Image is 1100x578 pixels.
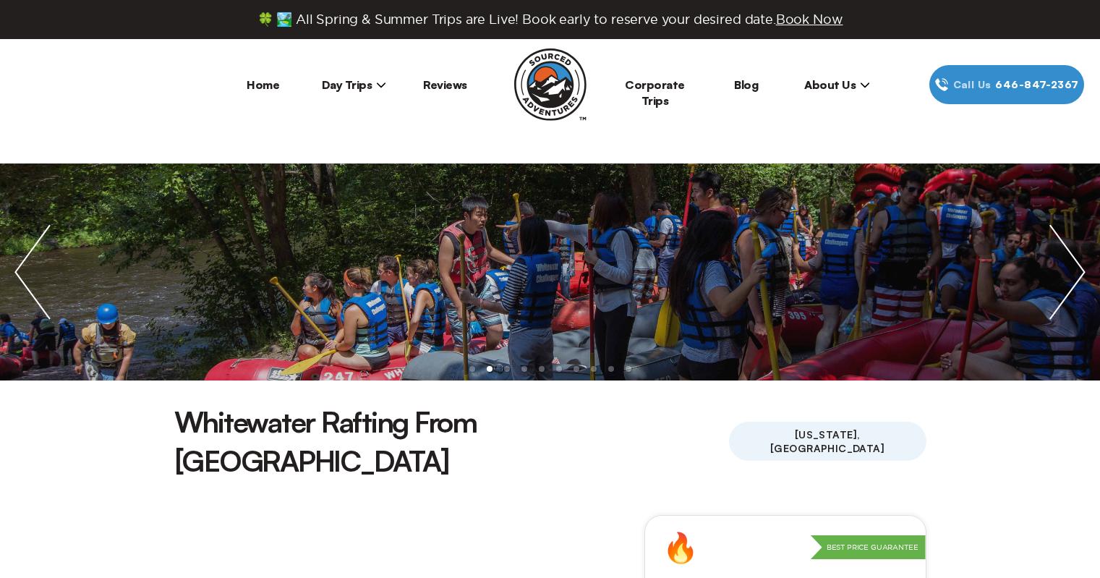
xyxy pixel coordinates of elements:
li: slide item 8 [591,366,597,372]
a: Home [247,77,279,92]
li: slide item 10 [626,366,631,372]
span: [US_STATE], [GEOGRAPHIC_DATA] [729,422,926,461]
a: Corporate Trips [625,77,685,108]
span: 🍀 🏞️ All Spring & Summer Trips are Live! Book early to reserve your desired date. [257,12,843,27]
span: 646‍-847‍-2367 [995,77,1078,93]
span: About Us [804,77,870,92]
li: slide item 2 [487,366,493,372]
div: 🔥 [662,533,699,562]
a: Reviews [423,77,467,92]
li: slide item 5 [539,366,545,372]
p: Best Price Guarantee [811,535,926,560]
li: slide item 4 [521,366,527,372]
img: Sourced Adventures company logo [514,48,587,121]
img: next slide / item [1035,163,1100,381]
a: Call Us646‍-847‍-2367 [929,65,1084,104]
span: Call Us [949,77,996,93]
li: slide item 9 [608,366,614,372]
span: Book Now [776,12,843,26]
h1: Whitewater Rafting From [GEOGRAPHIC_DATA] [174,402,729,480]
li: slide item 6 [556,366,562,372]
a: Blog [734,77,758,92]
li: slide item 1 [469,366,475,372]
li: slide item 7 [574,366,579,372]
li: slide item 3 [504,366,510,372]
span: Day Trips [322,77,387,92]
